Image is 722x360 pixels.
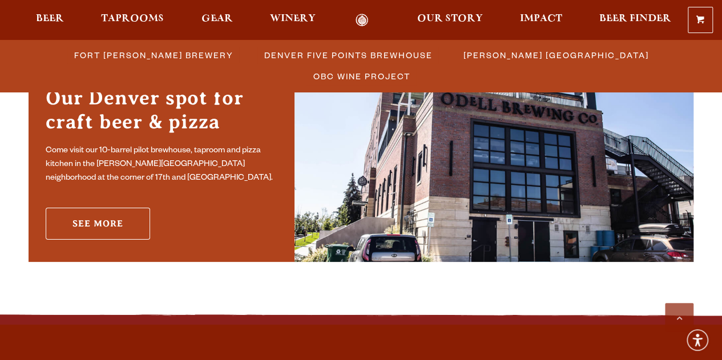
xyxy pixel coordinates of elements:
span: Beer [36,14,64,23]
p: Come visit our 10-barrel pilot brewhouse, taproom and pizza kitchen in the [PERSON_NAME][GEOGRAPH... [46,144,277,185]
span: [PERSON_NAME] [GEOGRAPHIC_DATA] [463,47,649,63]
span: Fort [PERSON_NAME] Brewery [74,47,233,63]
a: Winery [263,14,323,27]
span: Winery [270,14,316,23]
a: Impact [513,14,570,27]
a: OBC Wine Project [306,68,416,84]
a: Odell Home [341,14,384,27]
a: Gear [194,14,240,27]
a: Our Story [410,14,490,27]
span: OBC Wine Project [313,68,410,84]
a: Fort [PERSON_NAME] Brewery [67,47,239,63]
img: Sloan’s Lake Brewhouse' [295,51,693,262]
a: Taprooms [94,14,171,27]
a: Denver Five Points Brewhouse [257,47,438,63]
span: Beer Finder [599,14,671,23]
span: Our Story [417,14,483,23]
a: Beer Finder [592,14,679,27]
h3: Our Denver spot for craft beer & pizza [46,86,277,140]
a: [PERSON_NAME] [GEOGRAPHIC_DATA] [457,47,655,63]
span: Impact [520,14,562,23]
span: Gear [201,14,233,23]
span: Denver Five Points Brewhouse [264,47,433,63]
span: Taprooms [101,14,164,23]
a: Beer [29,14,71,27]
div: Accessibility Menu [685,327,710,353]
a: Scroll to top [665,303,693,331]
a: See More [46,208,150,240]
